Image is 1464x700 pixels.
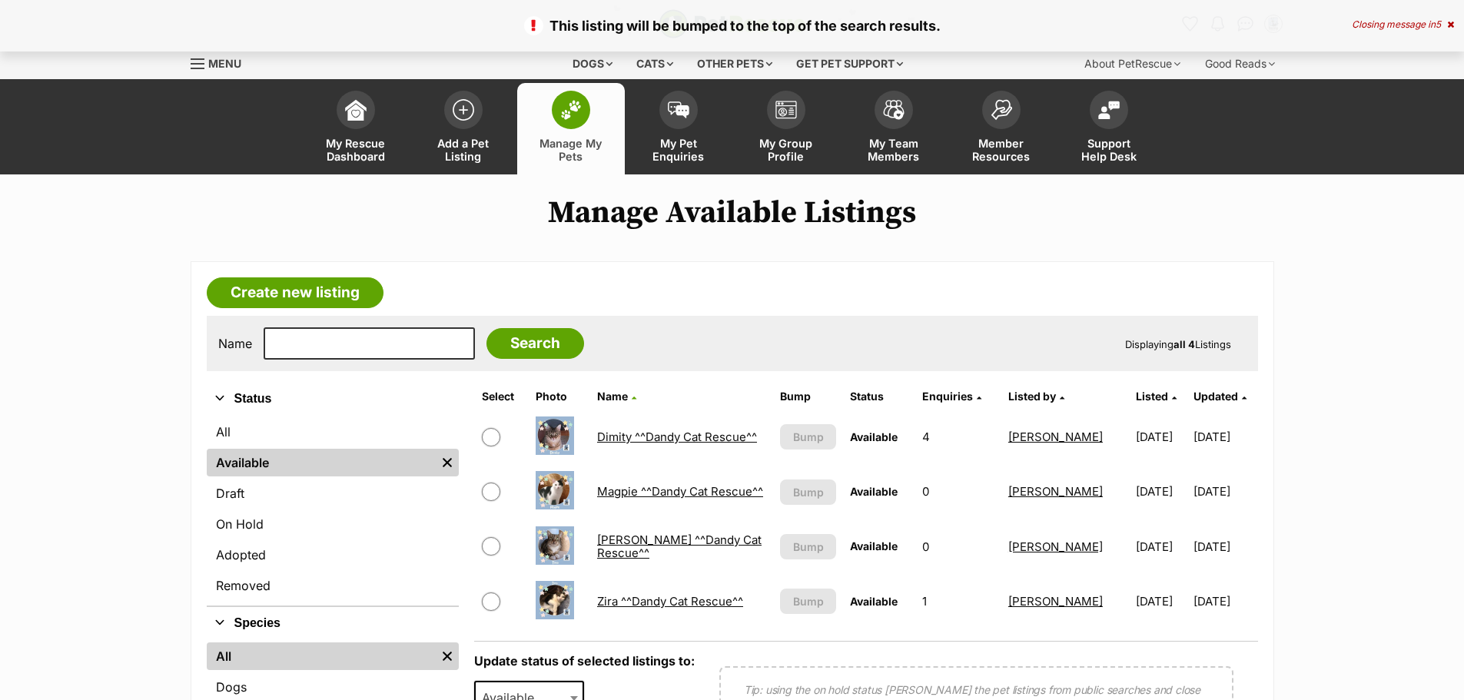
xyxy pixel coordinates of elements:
div: Get pet support [785,48,914,79]
span: Displaying Listings [1125,338,1231,350]
span: Available [850,485,898,498]
span: Bump [793,484,824,500]
a: [PERSON_NAME] [1008,594,1103,609]
a: All [207,642,436,670]
span: 5 [1436,18,1441,30]
strong: all 4 [1174,338,1195,350]
td: [DATE] [1130,465,1192,518]
a: Add a Pet Listing [410,83,517,174]
img: help-desk-icon-fdf02630f3aa405de69fd3d07c3f3aa587a6932b1a1747fa1d2bba05be0121f9.svg [1098,101,1120,119]
img: team-members-icon-5396bd8760b3fe7c0b43da4ab00e1e3bb1a5d9ba89233759b79545d2d3fc5d0d.svg [883,100,905,120]
span: Bump [793,593,824,609]
span: My Team Members [859,137,928,163]
div: Dogs [562,48,623,79]
a: Support Help Desk [1055,83,1163,174]
div: Cats [626,48,684,79]
a: Create new listing [207,277,383,308]
a: All [207,418,459,446]
span: Available [850,595,898,608]
span: Available [850,539,898,552]
button: Bump [780,534,837,559]
a: Updated [1193,390,1247,403]
div: About PetRescue [1074,48,1191,79]
a: Magpie ^^Dandy Cat Rescue^^ [597,484,763,499]
a: [PERSON_NAME] [1008,430,1103,444]
td: 1 [916,575,1001,628]
a: Zira ^^Dandy Cat Rescue^^ [597,594,743,609]
td: [DATE] [1130,575,1192,628]
span: translation missing: en.admin.listings.index.attributes.enquiries [922,390,973,403]
label: Update status of selected listings to: [474,653,695,668]
a: [PERSON_NAME] [1008,484,1103,499]
a: Listed by [1008,390,1064,403]
img: member-resources-icon-8e73f808a243e03378d46382f2149f9095a855e16c252ad45f914b54edf8863c.svg [991,99,1012,120]
a: My Group Profile [732,83,840,174]
span: Support Help Desk [1074,137,1144,163]
div: Closing message in [1352,19,1454,30]
a: On Hold [207,510,459,538]
a: Dimity ^^Dandy Cat Rescue^^ [597,430,757,444]
button: Bump [780,479,837,505]
p: This listing will be bumped to the top of the search results. [15,15,1449,36]
span: Available [850,430,898,443]
a: Draft [207,479,459,507]
label: Name [218,337,252,350]
a: Menu [191,48,252,76]
a: Enquiries [922,390,981,403]
img: dashboard-icon-eb2f2d2d3e046f16d808141f083e7271f6b2e854fb5c12c21221c1fb7104beca.svg [345,99,367,121]
span: Listed [1136,390,1168,403]
a: Remove filter [436,449,459,476]
div: Good Reads [1194,48,1286,79]
td: [DATE] [1193,520,1256,573]
a: Listed [1136,390,1177,403]
button: Species [207,613,459,633]
a: Remove filter [436,642,459,670]
td: 4 [916,410,1001,463]
a: Name [597,390,636,403]
th: Photo [529,384,589,409]
a: Member Resources [948,83,1055,174]
a: Adopted [207,541,459,569]
a: My Team Members [840,83,948,174]
th: Bump [774,384,843,409]
a: My Pet Enquiries [625,83,732,174]
td: [DATE] [1130,410,1192,463]
span: Add a Pet Listing [429,137,498,163]
span: Updated [1193,390,1238,403]
td: 0 [916,465,1001,518]
span: My Pet Enquiries [644,137,713,163]
a: Available [207,449,436,476]
span: Listed by [1008,390,1056,403]
span: My Group Profile [752,137,821,163]
img: manage-my-pets-icon-02211641906a0b7f246fdf0571729dbe1e7629f14944591b6c1af311fb30b64b.svg [560,100,582,120]
img: pet-enquiries-icon-7e3ad2cf08bfb03b45e93fb7055b45f3efa6380592205ae92323e6603595dc1f.svg [668,101,689,118]
th: Status [844,384,915,409]
button: Bump [780,589,837,614]
div: Other pets [686,48,783,79]
th: Select [476,384,528,409]
button: Bump [780,424,837,450]
button: Status [207,389,459,409]
span: Menu [208,57,241,70]
span: Member Resources [967,137,1036,163]
td: [DATE] [1193,410,1256,463]
td: 0 [916,520,1001,573]
span: My Rescue Dashboard [321,137,390,163]
a: [PERSON_NAME] [1008,539,1103,554]
a: My Rescue Dashboard [302,83,410,174]
span: Name [597,390,628,403]
a: Manage My Pets [517,83,625,174]
div: Status [207,415,459,605]
td: [DATE] [1193,465,1256,518]
span: Bump [793,539,824,555]
input: Search [486,328,584,359]
td: [DATE] [1130,520,1192,573]
span: Manage My Pets [536,137,606,163]
a: Removed [207,572,459,599]
img: add-pet-listing-icon-0afa8454b4691262ce3f59096e99ab1cd57d4a30225e0717b998d2c9b9846f56.svg [453,99,474,121]
td: [DATE] [1193,575,1256,628]
span: Bump [793,429,824,445]
img: group-profile-icon-3fa3cf56718a62981997c0bc7e787c4b2cf8bcc04b72c1350f741eb67cf2f40e.svg [775,101,797,119]
a: [PERSON_NAME] ^^Dandy Cat Rescue^^ [597,532,762,560]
